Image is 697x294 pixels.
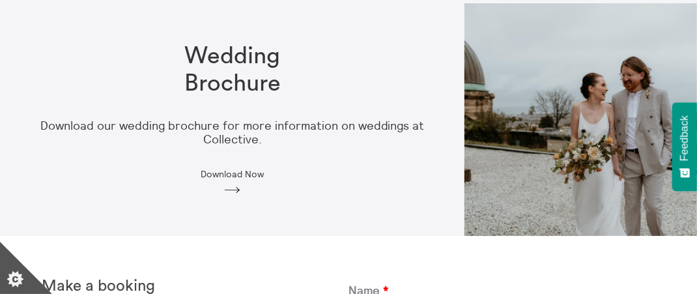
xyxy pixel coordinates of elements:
[679,115,690,161] span: Feedback
[149,43,316,97] h1: Wedding Brochure
[464,3,697,236] img: Modern art shoot Claire Fleck 10
[21,119,444,146] p: Download our wedding brochure for more information on weddings at Collective.
[672,102,697,191] button: Feedback - Show survey
[201,169,264,179] span: Download Now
